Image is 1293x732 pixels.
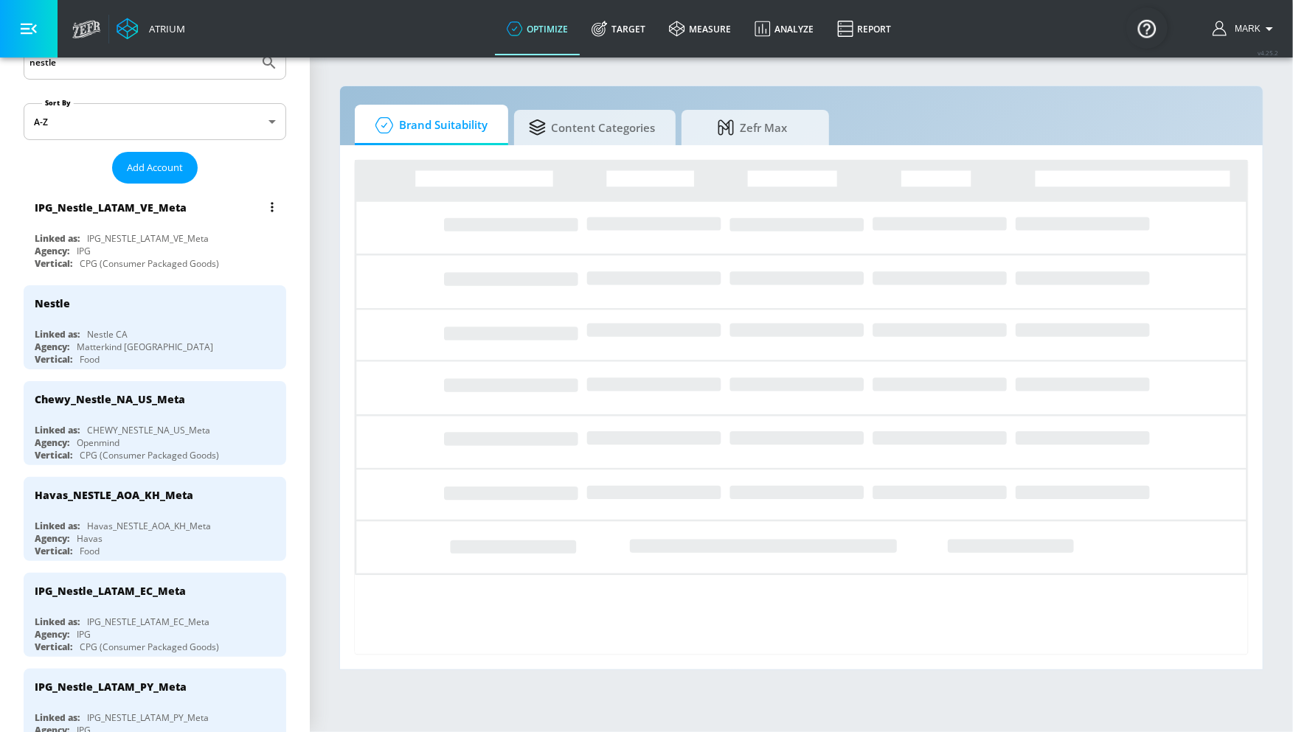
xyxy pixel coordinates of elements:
div: Havas_NESTLE_AOA_KH_MetaLinked as:Havas_NESTLE_AOA_KH_MetaAgency:HavasVertical:Food [24,477,286,561]
div: Linked as: [35,520,80,532]
button: Mark [1213,20,1278,38]
div: IPG_NESTLE_LATAM_EC_Meta [87,616,209,628]
div: Havas_NESTLE_AOA_KH_Meta [87,520,211,532]
label: Sort By [42,98,74,108]
div: Vertical: [35,545,72,557]
div: Linked as: [35,711,80,724]
div: IPG_NESTLE_LATAM_PY_Meta [87,711,209,724]
div: Nestle [35,296,70,310]
div: IPG_Nestle_LATAM_VE_Meta [35,201,187,215]
div: IPG_Nestle_LATAM_EC_Meta [35,584,186,598]
div: Agency: [35,436,69,449]
div: Agency: [35,245,69,257]
div: CHEWY_NESTLE_NA_US_Meta [87,424,210,436]
div: IPG_Nestle_LATAM_EC_MetaLinked as:IPG_NESTLE_LATAM_EC_MetaAgency:IPGVertical:CPG (Consumer Packag... [24,573,286,657]
div: Agency: [35,628,69,641]
div: IPG_NESTLE_LATAM_VE_Meta [87,232,209,245]
div: Linked as: [35,328,80,341]
div: CPG (Consumer Packaged Goods) [80,641,219,653]
span: Content Categories [529,110,655,145]
div: A-Z [24,103,286,140]
div: Food [80,545,100,557]
div: Vertical: [35,641,72,653]
div: IPG_Nestle_LATAM_VE_MetaLinked as:IPG_NESTLE_LATAM_VE_MetaAgency:IPGVertical:CPG (Consumer Packag... [24,189,286,273]
a: Target [580,2,657,55]
div: Chewy_Nestle_NA_US_MetaLinked as:CHEWY_NESTLE_NA_US_MetaAgency:OpenmindVertical:CPG (Consumer Pac... [24,381,286,465]
div: IPG [77,628,91,641]
a: Report [825,2,903,55]
div: Chewy_Nestle_NA_US_Meta [35,392,185,406]
input: Search by name [30,53,253,72]
span: Brand Suitability [370,108,488,143]
a: optimize [495,2,580,55]
div: Matterkind [GEOGRAPHIC_DATA] [77,341,213,353]
div: Openmind [77,436,119,449]
div: NestleLinked as:Nestle CAAgency:Matterkind [GEOGRAPHIC_DATA]Vertical:Food [24,285,286,369]
button: Open Resource Center [1126,7,1168,49]
button: Submit Search [253,46,285,79]
div: Linked as: [35,424,80,436]
div: Linked as: [35,616,80,628]
div: Agency: [35,532,69,545]
div: Vertical: [35,449,72,461]
div: Food [80,353,100,366]
div: Havas [77,532,103,545]
div: Atrium [143,22,185,35]
div: Agency: [35,341,69,353]
span: Add Account [127,159,183,176]
div: IPG [77,245,91,257]
div: Havas_NESTLE_AOA_KH_Meta [35,488,193,502]
div: Linked as: [35,232,80,245]
a: measure [657,2,743,55]
span: Zefr Max [696,110,808,145]
button: Add Account [112,152,198,184]
span: v 4.25.2 [1258,49,1278,57]
div: Vertical: [35,257,72,270]
div: IPG_Nestle_LATAM_PY_Meta [35,680,187,694]
div: CPG (Consumer Packaged Goods) [80,449,219,461]
div: CPG (Consumer Packaged Goods) [80,257,219,270]
span: login as: mark.kawakami@zefr.com [1229,24,1261,34]
div: Vertical: [35,353,72,366]
a: Atrium [117,18,185,40]
div: Nestle CA [87,328,128,341]
a: Analyze [743,2,825,55]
